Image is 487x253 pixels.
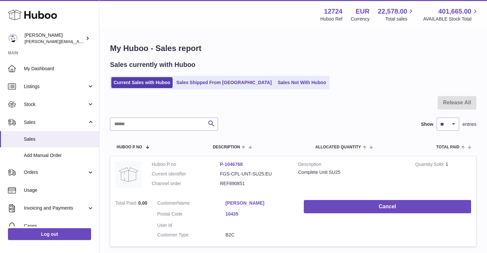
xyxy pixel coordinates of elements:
[117,145,142,149] span: Huboo P no
[320,16,343,22] div: Huboo Ref
[220,162,243,167] a: P-1046768
[220,171,288,177] dd: FGS-CPL-UNT-SU25:EU
[24,205,87,211] span: Invoicing and Payments
[24,169,87,176] span: Orders
[315,145,361,149] span: ALLOCATED Quantity
[415,162,446,169] strong: Quantity Sold
[24,101,87,108] span: Stock
[385,16,415,22] span: Total sales
[174,77,274,88] a: Sales Shipped From [GEOGRAPHIC_DATA]
[24,152,94,159] span: Add Manual Order
[24,119,87,126] span: Sales
[152,171,220,177] dt: Current identifier
[110,60,195,69] h2: Sales currently with Huboo
[115,200,138,207] strong: Total Paid
[213,145,240,149] span: Description
[110,43,476,54] h1: My Huboo - Sales report
[438,7,471,16] span: 401,665.00
[157,232,226,238] dt: Customer Type
[24,66,94,72] span: My Dashboard
[25,32,84,45] div: [PERSON_NAME]
[24,187,94,193] span: Usage
[304,200,471,214] button: Cancel
[298,169,405,176] div: Complete Unit SU25
[24,136,94,142] span: Sales
[8,33,18,43] img: sebastian@ffern.co
[115,161,142,188] img: no-photo.jpg
[138,200,147,206] span: 0.00
[378,7,415,22] a: 22,578.00 Total sales
[275,77,328,88] a: Sales Not With Huboo
[410,156,476,195] td: 1
[226,232,294,238] dd: B2C
[157,200,226,208] dt: Name
[462,121,476,127] span: entries
[226,211,294,217] a: 10435
[152,161,220,168] dt: Huboo P no
[298,161,405,169] strong: Description
[423,16,479,22] span: AVAILABLE Stock Total
[152,180,220,187] dt: Channel order
[324,7,343,16] strong: 12724
[157,211,226,219] dt: Postal Code
[157,222,226,228] dt: User Id
[24,223,94,229] span: Cases
[25,39,133,44] span: [PERSON_NAME][EMAIL_ADDRESS][DOMAIN_NAME]
[421,121,433,127] label: Show
[378,7,407,16] span: 22,578.00
[436,145,460,149] span: Total paid
[355,7,369,16] strong: EUR
[157,200,178,206] span: Customer
[111,77,173,88] a: Current Sales with Huboo
[226,200,294,206] a: [PERSON_NAME]
[8,228,91,240] a: Log out
[220,180,288,187] dd: REF890851
[423,7,479,22] a: 401,665.00 AVAILABLE Stock Total
[351,16,370,22] div: Currency
[24,83,87,90] span: Listings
